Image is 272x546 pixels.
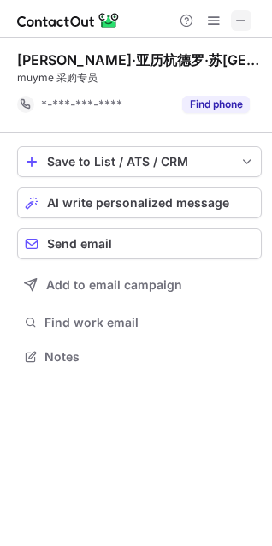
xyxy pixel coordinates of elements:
button: Notes [17,345,262,369]
span: Find work email [44,315,255,330]
button: Send email [17,228,262,259]
img: ContactOut v5.3.10 [17,10,120,31]
button: Add to email campaign [17,270,262,300]
span: Notes [44,349,255,365]
button: Find work email [17,311,262,335]
span: Send email [47,237,112,251]
button: AI write personalized message [17,187,262,218]
div: Save to List / ATS / CRM [47,155,232,169]
span: AI write personalized message [47,196,229,210]
span: Add to email campaign [46,278,182,292]
button: Reveal Button [182,96,250,113]
div: muyme 采购专员 [17,70,262,86]
button: save-profile-one-click [17,146,262,177]
div: [PERSON_NAME]·亚历杭德罗·苏[GEOGRAPHIC_DATA]加·冈萨[PERSON_NAME] [17,51,262,68]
